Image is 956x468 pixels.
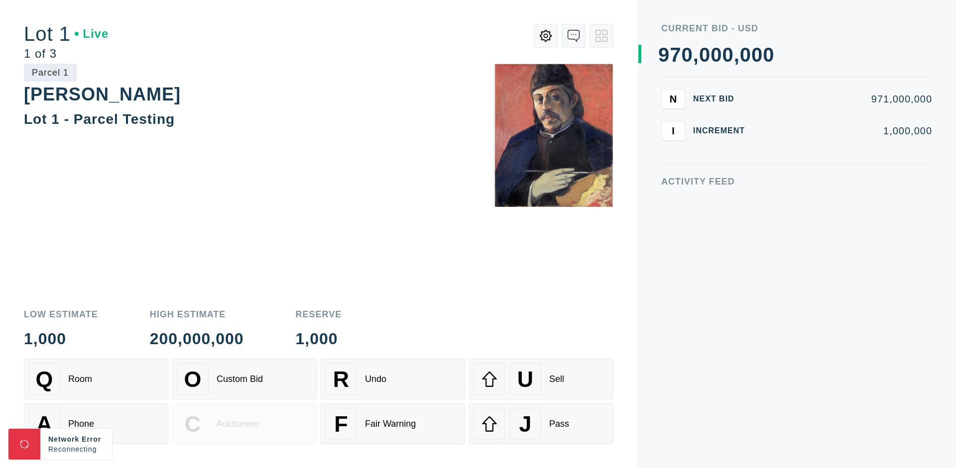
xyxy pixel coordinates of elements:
span: F [334,411,348,437]
div: Next Bid [693,95,753,103]
div: Sell [549,374,564,384]
div: Auctioneer [217,419,259,429]
span: J [519,411,531,437]
span: U [517,367,533,392]
span: C [185,411,201,437]
div: 0 [763,45,774,65]
div: Current Bid - USD [661,24,932,33]
span: A [36,411,52,437]
div: , [734,45,740,244]
div: Parcel 1 [24,64,77,82]
div: 0 [682,45,693,65]
div: Fair Warning [365,419,416,429]
div: Live [75,28,109,40]
div: Undo [365,374,386,384]
div: Network Error [48,434,104,444]
div: Low Estimate [24,310,98,319]
span: O [184,367,202,392]
div: 0 [740,45,751,65]
div: 0 [722,45,733,65]
div: 1,000,000 [761,126,932,136]
div: 0 [699,45,711,65]
span: N [670,93,677,104]
button: APhone [24,403,168,444]
button: CAuctioneer [172,403,317,444]
button: OCustom Bid [172,359,317,399]
div: Pass [549,419,569,429]
div: 9 [658,45,670,65]
button: QRoom [24,359,168,399]
button: N [661,89,685,109]
div: Room [68,374,92,384]
span: Q [36,367,53,392]
div: Reserve [296,310,342,319]
div: Lot 1 - Parcel Testing [24,111,175,127]
button: I [661,121,685,141]
div: Custom Bid [217,374,263,384]
button: JPass [469,403,613,444]
div: 0 [711,45,722,65]
button: RUndo [321,359,465,399]
div: Increment [693,127,753,135]
div: 7 [670,45,681,65]
div: Activity Feed [661,177,932,186]
div: High Estimate [150,310,244,319]
div: 971,000,000 [761,94,932,104]
span: R [333,367,349,392]
div: 1,000 [24,331,98,347]
div: Phone [68,419,94,429]
button: USell [469,359,613,399]
div: [PERSON_NAME] [24,84,181,104]
div: 0 [751,45,763,65]
div: 200,000,000 [150,331,244,347]
div: Lot 1 [24,24,109,44]
span: I [672,125,675,136]
div: Reconnecting [48,444,104,454]
button: FFair Warning [321,403,465,444]
div: , [693,45,699,244]
div: 1 of 3 [24,48,109,60]
div: 1,000 [296,331,342,347]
